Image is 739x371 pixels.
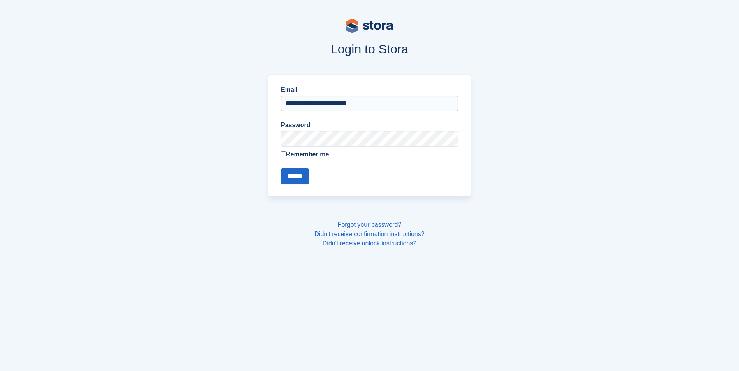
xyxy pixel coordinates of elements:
[281,85,458,94] label: Email
[281,121,458,130] label: Password
[323,240,416,247] a: Didn't receive unlock instructions?
[120,42,620,56] h1: Login to Stora
[346,19,393,33] img: stora-logo-53a41332b3708ae10de48c4981b4e9114cc0af31d8433b30ea865607fb682f29.svg
[338,221,402,228] a: Forgot your password?
[314,231,424,237] a: Didn't receive confirmation instructions?
[281,150,458,159] label: Remember me
[281,151,286,156] input: Remember me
